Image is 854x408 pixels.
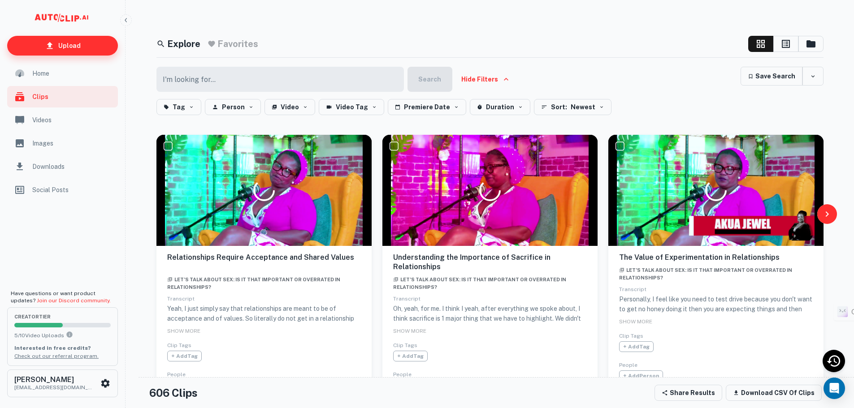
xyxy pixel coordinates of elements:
span: + Add Person [619,370,663,381]
span: People [619,362,637,368]
p: Oh, yeah, for me. I think I yeah, after everything we spoke about, I think sacrifice is 1 major t... [393,304,587,392]
span: Transcript [393,296,420,302]
span: Let’s Talk About Sex: Is It That Important or Overrated in Relationships? [167,277,340,290]
svg: You can upload 10 videos per month on the creator tier. Upgrade to upload more. [66,331,73,338]
a: Social Posts [7,179,118,201]
h6: The Value of Experimentation in Relationships [619,253,813,262]
span: Transcript [619,286,646,292]
h6: Understanding the Importance of Sacrifice in Relationships [393,253,587,272]
p: Personally, I feel like you need to test drive because you don't want to get no honey doing it th... [619,294,813,353]
button: Video [264,99,315,115]
span: Downloads [32,162,113,172]
h5: Favorites [217,37,258,51]
span: SHOW MORE [393,328,426,334]
button: Premiere Date [388,99,466,115]
a: Images [7,133,118,154]
span: Videos [32,115,113,125]
span: Have questions or want product updates? [11,290,111,304]
span: Home [32,69,113,78]
span: creator Tier [14,314,111,319]
span: + Add Tag [167,351,202,361]
button: Tag [156,99,201,115]
span: People [167,371,186,378]
span: Transcript [167,296,195,302]
span: Clips [32,92,113,102]
span: + Add Tag [619,341,654,352]
button: [PERSON_NAME][EMAIL_ADDRESS][DOMAIN_NAME] [7,369,118,397]
a: Home [7,63,118,84]
h6: Relationships Require Acceptance and Shared Values [167,253,361,272]
span: People [393,371,412,378]
button: Video Tag [319,99,384,115]
div: Open Intercom Messenger [824,378,845,399]
a: Downloads [7,156,118,177]
div: Recent Activity [823,350,845,372]
button: Duration [470,99,530,115]
p: [EMAIL_ADDRESS][DOMAIN_NAME] [14,383,95,391]
span: Social Posts [32,185,113,195]
h5: Explore [167,37,200,51]
span: Let’s Talk About Sex: Is It That Important or Overrated in Relationships? [619,267,792,281]
button: Hide Filters [456,67,514,92]
button: Download CSV of clips [726,385,822,401]
span: Images [32,138,113,148]
span: Clip Tags [393,342,417,348]
span: Let’s Talk About Sex: Is It That Important or Overrated in Relationships? [393,277,566,290]
span: Clip Tags [619,333,643,339]
button: creatorTier5/10Video UploadsYou can upload 10 videos per month on the creator tier. Upgrade to up... [7,307,118,365]
span: SHOW MORE [167,328,200,334]
span: Sort: [551,102,567,112]
a: Videos [7,109,118,131]
span: + Add Tag [393,351,428,361]
a: Join our Discord community. [37,297,111,304]
span: Newest [571,102,595,112]
a: Let’s Talk About Sex: Is It That Important or Overrated in Relationships? [619,265,792,282]
a: Upload [7,36,118,56]
a: Clips [7,86,118,107]
h4: 606 Clips [149,385,198,401]
a: Let’s Talk About Sex: Is It That Important or Overrated in Relationships? [167,275,340,291]
button: Person [205,99,261,115]
p: 5 / 10 Video Uploads [14,331,111,339]
p: Upload [58,41,81,51]
span: Clip Tags [167,342,191,348]
a: Let’s Talk About Sex: Is It That Important or Overrated in Relationships? [393,275,566,291]
button: Save Search [741,67,802,86]
input: I'm looking for... [156,67,399,92]
button: Sort: Newest [534,99,611,115]
button: Share Results [655,385,722,401]
p: Interested in free credits? [14,344,111,352]
h6: [PERSON_NAME] [14,376,95,383]
a: Check out our referral program. [14,353,99,359]
p: Yeah, I just simply say that relationships are meant to be of acceptance and of values. So litera... [167,304,361,382]
span: SHOW MORE [619,318,652,325]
